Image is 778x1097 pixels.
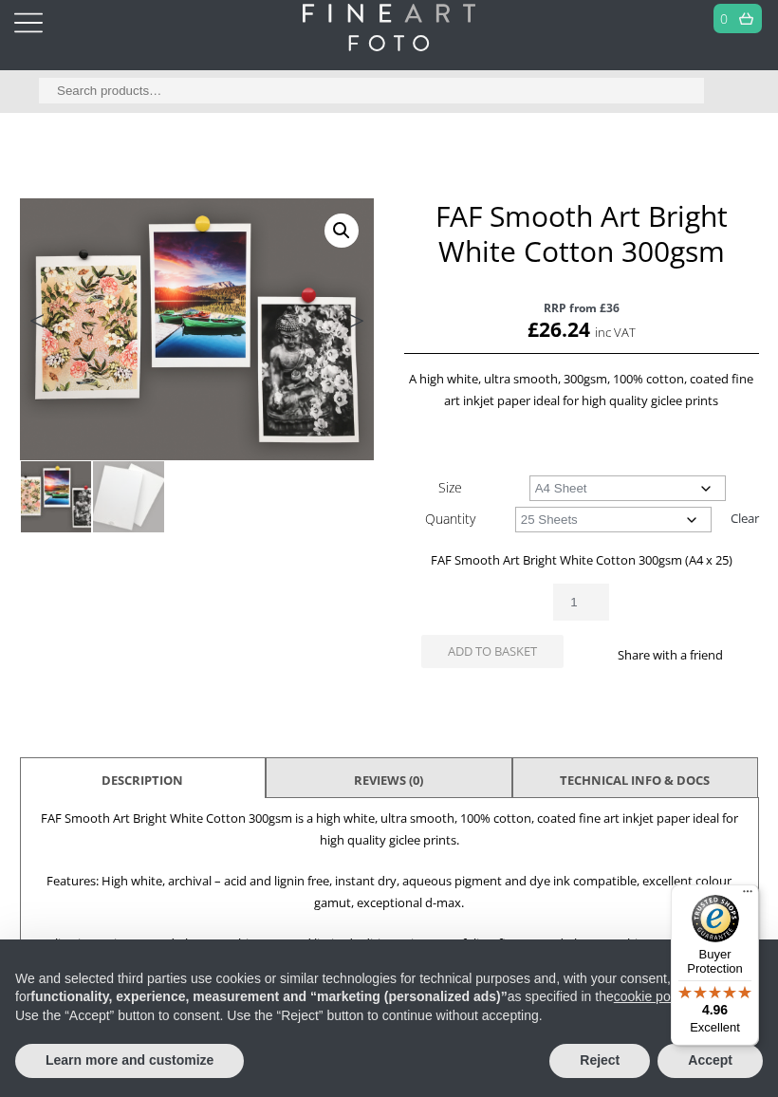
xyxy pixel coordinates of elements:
bdi: 26.24 [528,316,590,343]
img: facebook sharing button [582,674,597,689]
p: We and selected third parties use cookies or similar technologies for technical purposes and, wit... [15,970,763,1007]
img: basket.svg [739,12,753,25]
img: FAF Smooth Art Bright White Cotton 300gsm [21,461,92,532]
span: £ [528,316,539,343]
a: TECHNICAL INFO & DOCS [560,763,710,797]
p: Use the “Accept” button to consent. Use the “Reject” button to continue without accepting. [15,1007,763,1026]
p: FAF Smooth Art Bright White Cotton 300gsm is a high white, ultra smooth, 100% cotton, coated fine... [30,808,749,851]
img: email sharing button [627,674,642,689]
p: FAF Smooth Art Bright White Cotton 300gsm (A4 x 25) [404,549,759,571]
button: Add to basket [421,635,564,668]
a: Description [102,763,183,797]
button: Accept [658,1044,763,1078]
p: Applications: Fine art and photographic open and limited edition prints, portfolios, fine art and... [30,933,749,976]
p: Excellent [671,1020,759,1035]
p: A high white, ultra smooth, 300gsm, 100% cotton, coated fine art inkjet paper ideal for high qual... [404,368,759,412]
button: Menu [736,884,759,907]
a: 0 [720,5,729,32]
a: cookie policy [614,989,689,1004]
img: twitter sharing button [604,674,620,689]
button: Trusted Shops TrustmarkBuyer Protection4.96Excellent [671,884,759,1046]
label: Size [438,478,462,496]
a: Reviews (0) [354,763,423,797]
img: Trusted Shops Trustmark [692,895,739,942]
a: Clear options [731,503,759,533]
button: Reject [549,1044,650,1078]
label: Quantity [425,510,475,528]
img: FAF Smooth Art Bright White Cotton 300gsm - Image 2 [93,461,164,532]
strong: functionality, experience, measurement and “marketing (personalized ads)” [30,989,507,1004]
img: logo-white.svg [303,4,474,51]
h1: FAF Smooth Art Bright White Cotton 300gsm [404,198,759,269]
input: Product quantity [553,584,608,621]
p: Features: High white, archival – acid and lignin free, instant dry, aqueous pigment and dye ink c... [30,870,749,914]
span: 4.96 [702,1002,728,1017]
p: Buyer Protection [671,947,759,976]
a: View full-screen image gallery [324,214,359,248]
span: RRP from £36 [404,297,759,319]
button: Learn more and customize [15,1044,244,1078]
p: Share with a friend [582,644,759,666]
input: Search products… [39,78,704,103]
